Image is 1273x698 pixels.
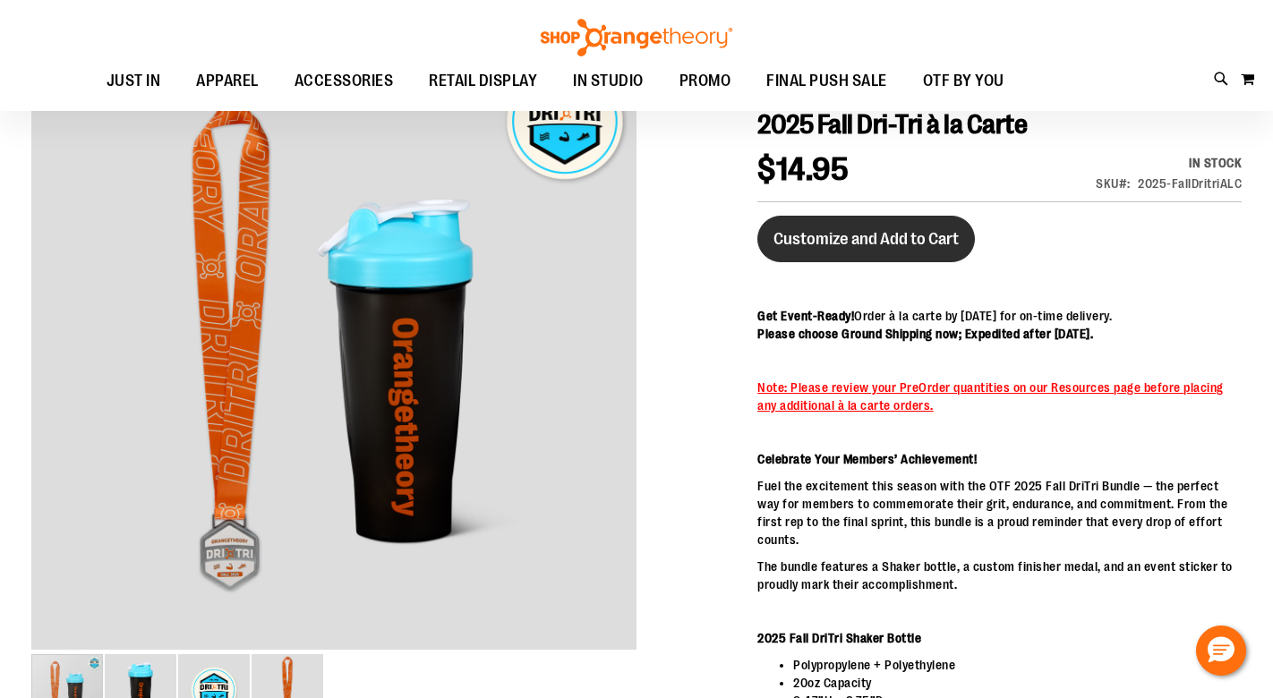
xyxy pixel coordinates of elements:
[757,477,1242,549] p: Fuel the excitement this season with the OTF 2025 Fall DriTri Bundle — the perfect way for member...
[773,229,959,249] span: Customize and Add to Cart
[1096,176,1131,191] strong: SKU
[196,61,259,101] span: APPAREL
[1096,154,1242,172] p: Availability:
[107,61,161,101] span: JUST IN
[178,61,277,102] a: APPAREL
[748,61,905,102] a: FINAL PUSH SALE
[1138,174,1242,192] div: 2025-FallDritriALC
[757,558,1242,593] p: The bundle features a Shaker bottle, a custom finisher medal, and an event sticker to proudly mar...
[538,19,735,56] img: Shop Orangetheory
[31,47,636,652] div: 2025 Fall Dri-Tri à la Carte
[757,452,977,466] strong: Celebrate Your Members’ Achievement!
[555,61,662,101] a: IN STUDIO
[757,631,921,645] strong: 2025 Fall DriTri Shaker Bottle
[1196,626,1246,676] button: Hello, have a question? Let’s chat.
[757,151,849,188] span: $14.95
[793,656,1242,674] li: Polypropylene + Polyethylene
[429,61,537,101] span: RETAIL DISPLAY
[411,61,555,102] a: RETAIL DISPLAY
[793,674,1242,692] li: 20oz Capacity
[905,61,1022,102] a: OTF BY YOU
[89,61,179,102] a: JUST IN
[295,61,394,101] span: ACCESSORIES
[757,380,1224,413] span: Note: Please review your PreOrder quantities on our Resources page before placing any additional ...
[31,45,636,650] img: 2025 Fall Dri-Tri à la Carte
[662,61,749,102] a: PROMO
[757,216,975,262] button: Customize and Add to Cart
[923,61,1004,101] span: OTF BY YOU
[277,61,412,102] a: ACCESSORIES
[679,61,731,101] span: PROMO
[573,61,644,101] span: IN STUDIO
[757,109,1027,140] span: 2025 Fall Dri-Tri à la Carte
[766,61,887,101] span: FINAL PUSH SALE
[757,309,854,323] span: Get Event-Ready!
[854,309,1112,323] span: Order à la carte by [DATE] for on-time delivery.
[757,327,1093,341] span: Please choose Ground Shipping now; Expedited after [DATE].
